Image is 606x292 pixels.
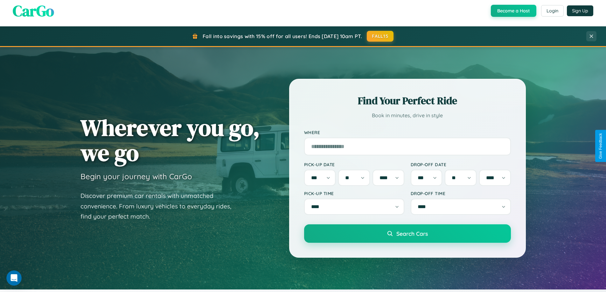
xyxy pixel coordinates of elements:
button: Become a Host [491,5,536,17]
label: Drop-off Date [411,162,511,167]
label: Where [304,130,511,135]
div: Give Feedback [598,133,603,159]
button: Login [541,5,564,17]
h2: Find Your Perfect Ride [304,94,511,108]
button: FALL15 [367,31,394,42]
label: Drop-off Time [411,191,511,196]
span: Search Cars [396,230,428,237]
iframe: Intercom live chat [6,270,22,286]
button: Sign Up [567,5,593,16]
span: Fall into savings with 15% off for all users! Ends [DATE] 10am PT. [203,33,362,39]
p: Book in minutes, drive in style [304,111,511,120]
label: Pick-up Time [304,191,404,196]
h3: Begin your journey with CarGo [80,172,192,181]
span: CarGo [13,0,54,21]
h1: Wherever you go, we go [80,115,260,165]
button: Search Cars [304,224,511,243]
label: Pick-up Date [304,162,404,167]
p: Discover premium car rentals with unmatched convenience. From luxury vehicles to everyday rides, ... [80,191,240,222]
